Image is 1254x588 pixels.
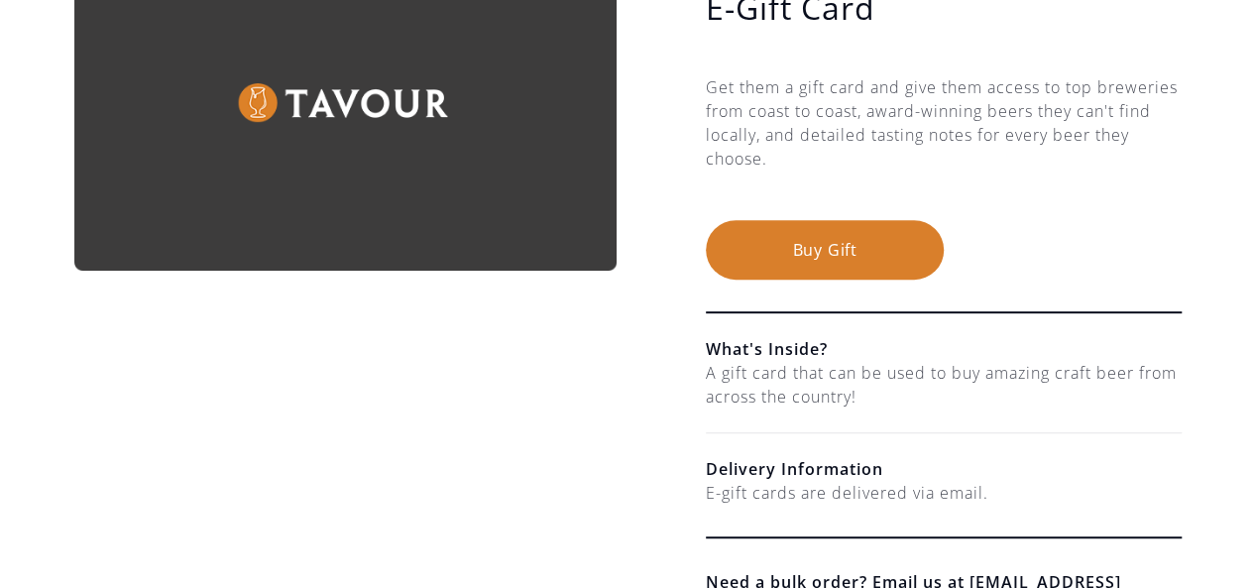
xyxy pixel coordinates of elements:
h6: What's Inside? [706,337,1182,361]
div: Get them a gift card and give them access to top breweries from coast to coast, award-winning bee... [706,75,1182,220]
h6: Delivery Information [706,457,1182,481]
div: A gift card that can be used to buy amazing craft beer from across the country! [706,361,1182,409]
div: E-gift cards are delivered via email. [706,481,1182,505]
button: Buy Gift [706,220,944,280]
